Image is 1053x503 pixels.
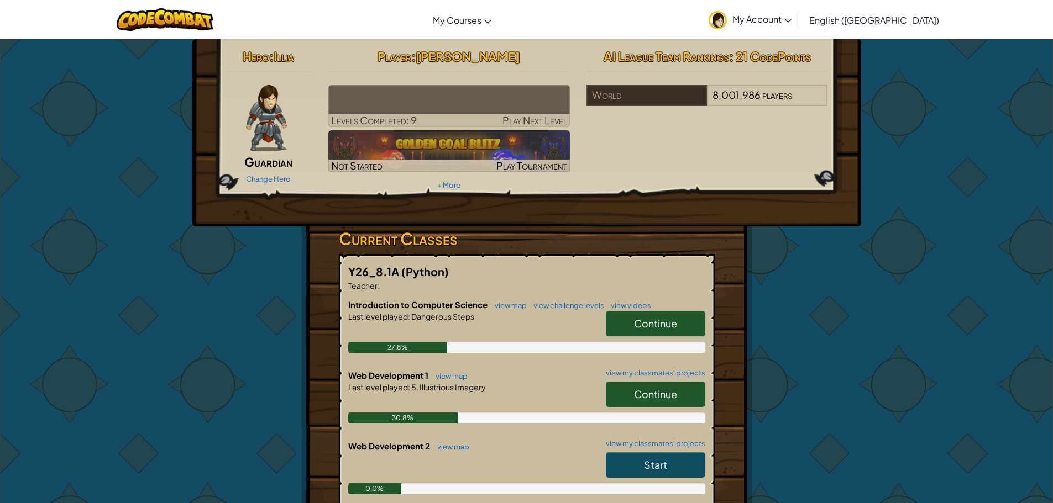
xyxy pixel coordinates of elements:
span: Web Development 2 [348,441,432,451]
span: My Courses [433,14,481,26]
a: view map [489,301,527,310]
span: Teacher [348,280,378,290]
span: : [378,280,380,290]
span: Continue [634,388,677,400]
span: Continue [634,317,677,330]
span: Start [644,458,667,471]
span: Play Tournament [496,159,567,172]
span: 8,001,986 [713,88,761,101]
span: Illustrious Imagery [418,382,486,392]
span: 5. [410,382,418,392]
a: view map [430,372,468,380]
a: World8,001,986players [586,96,828,108]
span: Guardian [244,154,292,170]
a: Play Next Level [328,85,570,127]
span: Dangerous Steps [410,311,474,321]
div: 0.0% [348,483,402,494]
a: view map [432,442,469,451]
span: : 21 CodePoints [729,49,811,64]
span: Last level played [348,311,408,321]
span: Not Started [331,159,383,172]
a: Change Hero [246,174,291,183]
div: 27.8% [348,342,448,353]
span: (Python) [401,264,449,278]
a: view my classmates' projects [600,369,705,377]
a: My Account [703,2,797,37]
span: Web Development 1 [348,370,430,380]
span: [PERSON_NAME] [416,49,520,64]
a: English ([GEOGRAPHIC_DATA]) [804,5,945,35]
span: Illia [274,49,294,64]
span: Hero [243,49,269,64]
span: Y26_8.1A [348,264,401,278]
span: My Account [732,13,792,25]
span: players [762,88,792,101]
span: Levels Completed: 9 [331,114,417,126]
span: : [408,382,410,392]
span: Introduction to Computer Science [348,299,489,310]
span: English ([GEOGRAPHIC_DATA]) [809,14,939,26]
img: avatar [709,11,727,29]
a: Not StartedPlay Tournament [328,130,570,172]
img: guardian-pose.png [246,85,286,151]
div: World [586,85,707,106]
h3: Current Classes [339,226,715,251]
a: + More [437,181,460,189]
a: view challenge levels [528,301,604,310]
a: My Courses [427,5,497,35]
span: Play Next Level [502,114,567,126]
span: AI League Team Rankings [604,49,729,64]
span: : [411,49,416,64]
img: Golden Goal [328,130,570,172]
span: : [408,311,410,321]
div: 30.8% [348,412,458,423]
a: view my classmates' projects [600,440,705,447]
span: Last level played [348,382,408,392]
img: CodeCombat logo [117,8,213,31]
span: : [269,49,274,64]
a: view videos [605,301,651,310]
span: Player [378,49,411,64]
